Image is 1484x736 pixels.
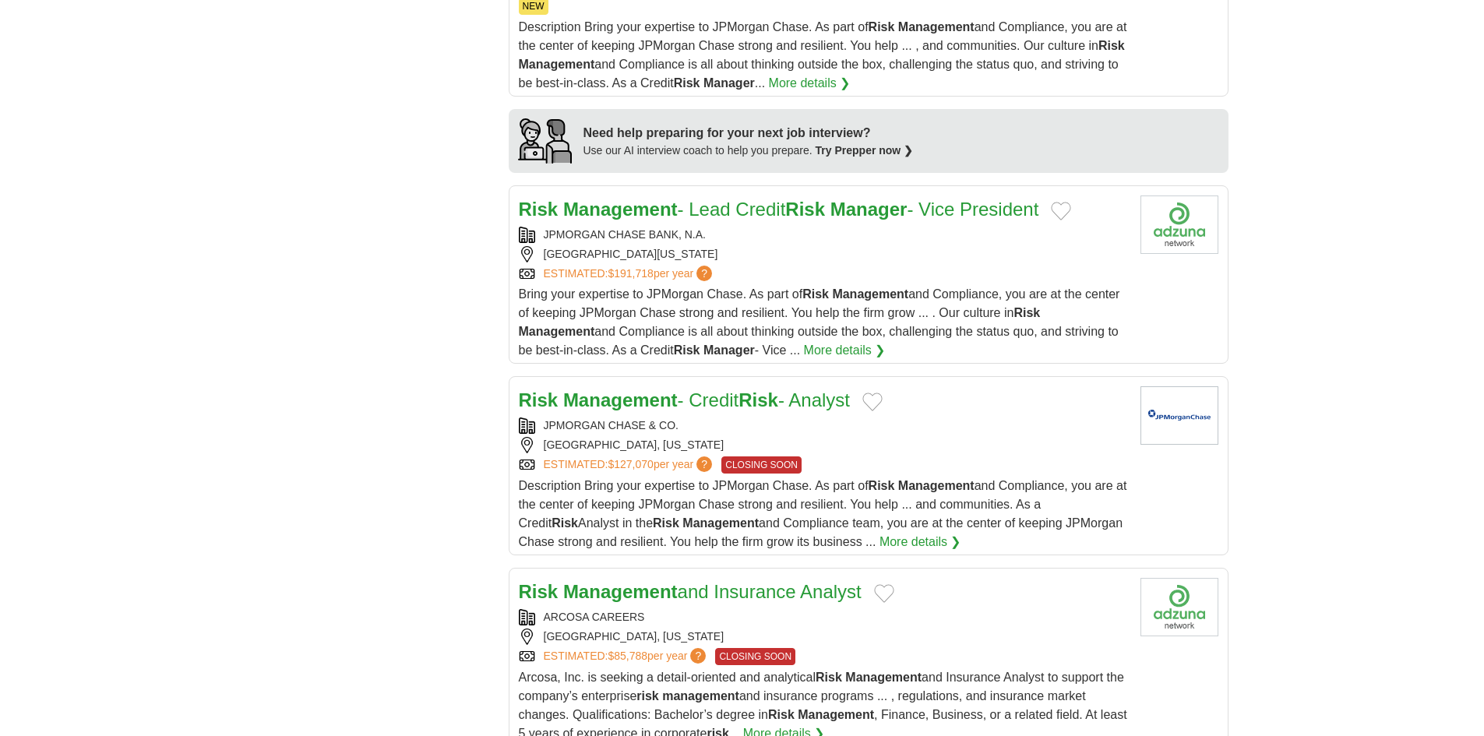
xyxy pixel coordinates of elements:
strong: Management [832,287,908,301]
img: Company logo [1140,578,1218,636]
strong: management [662,689,739,703]
strong: Manager [703,343,755,357]
button: Add to favorite jobs [1051,202,1071,220]
span: ? [696,456,712,472]
strong: Risk [738,389,778,410]
a: More details ❯ [879,533,961,551]
strong: risk [636,689,658,703]
a: Try Prepper now ❯ [816,144,914,157]
strong: Risk [1098,39,1125,52]
strong: Management [563,199,678,220]
div: Need help preparing for your next job interview? [583,124,914,143]
strong: Risk [674,76,700,90]
span: CLOSING SOON [715,648,795,665]
div: [GEOGRAPHIC_DATA], [US_STATE] [519,629,1128,645]
div: ARCOSA CAREERS [519,609,1128,625]
a: Risk Management- CreditRisk- Analyst [519,389,851,410]
a: JPMORGAN CHASE & CO. [544,419,679,431]
strong: Risk [802,287,829,301]
span: ? [696,266,712,281]
span: $127,070 [608,458,653,470]
strong: Management [519,325,595,338]
strong: Management [798,708,874,721]
strong: Risk [869,479,895,492]
span: Bring your expertise to JPMorgan Chase. As part of and Compliance, you are at the center of keepi... [519,287,1120,357]
div: Use our AI interview coach to help you prepare. [583,143,914,159]
strong: Management [898,20,975,33]
strong: Risk [519,581,559,602]
strong: Manager [830,199,908,220]
strong: Management [845,671,922,684]
strong: Risk [552,516,578,530]
button: Add to favorite jobs [862,393,883,411]
div: JPMORGAN CHASE BANK, N.A. [519,227,1128,243]
strong: Risk [869,20,895,33]
button: Add to favorite jobs [874,584,894,603]
span: CLOSING SOON [721,456,802,474]
strong: Risk [519,389,559,410]
span: $191,718 [608,267,653,280]
span: ? [690,648,706,664]
strong: Risk [653,516,679,530]
strong: Management [563,389,678,410]
strong: Risk [1013,306,1040,319]
a: Risk Management- Lead CreditRisk Manager- Vice President [519,199,1039,220]
a: Risk Managementand Insurance Analyst [519,581,862,602]
img: Company logo [1140,195,1218,254]
span: $85,788 [608,650,647,662]
strong: Management [519,58,595,71]
strong: Risk [519,199,559,220]
strong: Risk [816,671,842,684]
strong: Management [898,479,975,492]
a: ESTIMATED:$85,788per year? [544,648,710,665]
a: More details ❯ [804,341,886,360]
a: ESTIMATED:$191,718per year? [544,266,716,282]
span: Description Bring your expertise to JPMorgan Chase. As part of and Compliance, you are at the cen... [519,479,1127,548]
strong: Risk [674,343,700,357]
span: Description Bring your expertise to JPMorgan Chase. As part of and Compliance, you are at the cen... [519,20,1127,90]
strong: Management [563,581,678,602]
div: [GEOGRAPHIC_DATA], [US_STATE] [519,437,1128,453]
strong: Management [682,516,759,530]
strong: Risk [785,199,825,220]
strong: Manager [703,76,755,90]
a: ESTIMATED:$127,070per year? [544,456,716,474]
a: More details ❯ [769,74,851,93]
strong: Risk [768,708,795,721]
img: JPMorgan Chase logo [1140,386,1218,445]
div: [GEOGRAPHIC_DATA][US_STATE] [519,246,1128,262]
